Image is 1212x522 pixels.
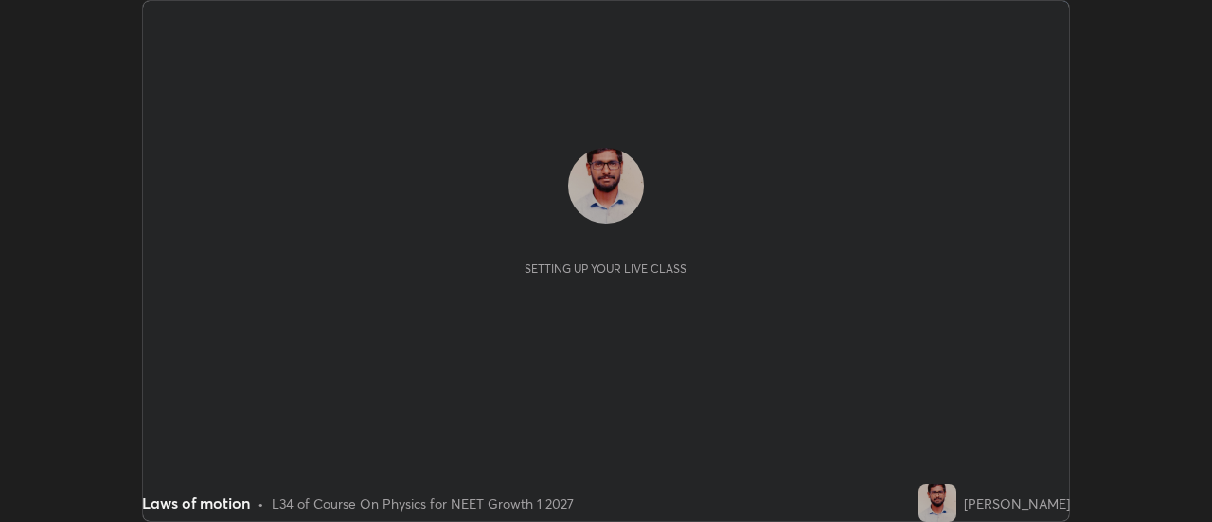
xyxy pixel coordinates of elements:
[568,148,644,224] img: 999cd64d9fd9493084ef9f6136016bc7.jpg
[918,484,956,522] img: 999cd64d9fd9493084ef9f6136016bc7.jpg
[964,494,1070,513] div: [PERSON_NAME]
[258,494,264,513] div: •
[272,494,574,513] div: L34 of Course On Physics for NEET Growth 1 2027
[142,492,250,514] div: Laws of motion
[525,261,686,276] div: Setting up your live class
